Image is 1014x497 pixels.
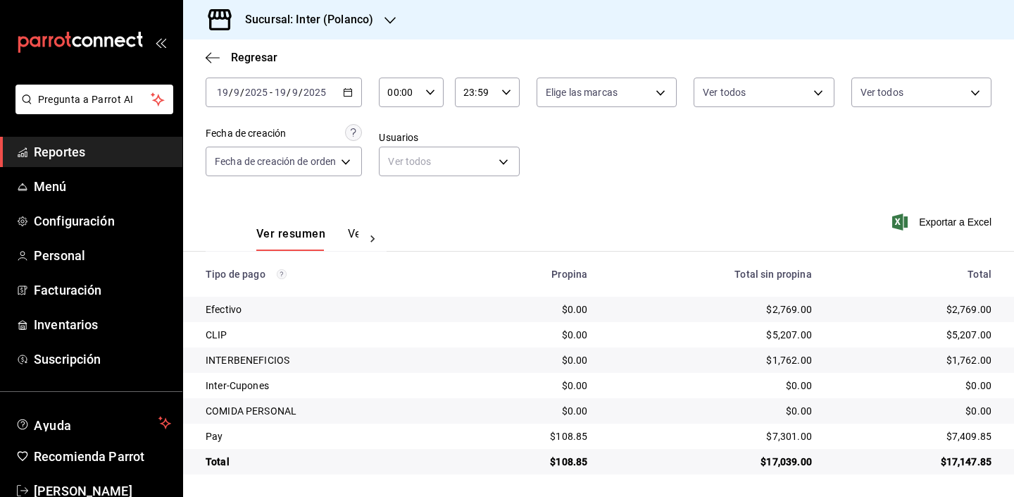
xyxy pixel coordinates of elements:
div: $0.00 [610,379,812,393]
h3: Sucursal: Inter (Polanco) [234,11,373,28]
span: Ver todos [703,85,746,99]
div: Tipo de pago [206,269,453,280]
div: navigation tabs [256,227,358,251]
input: ---- [244,87,268,98]
button: Regresar [206,51,277,64]
div: CLIP [206,328,453,342]
span: Fecha de creación de orden [215,154,336,168]
span: / [229,87,233,98]
div: $0.00 [475,404,587,418]
div: $7,301.00 [610,429,812,443]
div: $0.00 [475,302,587,317]
div: Total [834,269,991,280]
div: Total sin propina [610,269,812,280]
input: -- [274,87,287,98]
span: - [270,87,273,98]
button: Ver resumen [256,227,325,251]
div: $0.00 [475,328,587,342]
span: Recomienda Parrot [34,447,171,466]
div: INTERBENEFICIOS [206,353,453,367]
a: Pregunta a Parrot AI [10,102,173,117]
div: $1,762.00 [834,353,991,367]
div: $2,769.00 [834,302,991,317]
button: Pregunta a Parrot AI [15,85,173,114]
button: Ver pagos [348,227,401,251]
span: Inventarios [34,315,171,334]
span: Suscripción [34,350,171,369]
button: Exportar a Excel [895,214,991,231]
div: $0.00 [475,353,587,367]
span: Configuración [34,211,171,231]
input: -- [233,87,240,98]
div: Fecha de creación [206,126,286,141]
span: Elige las marcas [546,85,618,99]
span: / [240,87,244,98]
div: $5,207.00 [610,328,812,342]
div: COMIDA PERSONAL [206,404,453,418]
button: open_drawer_menu [155,37,166,48]
input: -- [292,87,299,98]
div: $5,207.00 [834,328,991,342]
div: $108.85 [475,455,587,469]
svg: Los pagos realizados con Pay y otras terminales son montos brutos. [277,269,287,279]
label: Usuarios [379,133,519,142]
span: Personal [34,246,171,265]
div: $7,409.85 [834,429,991,443]
div: Inter-Cupones [206,379,453,393]
div: $0.00 [475,379,587,393]
div: Pay [206,429,453,443]
span: Ayuda [34,415,153,431]
span: / [287,87,291,98]
span: / [299,87,303,98]
div: Propina [475,269,587,280]
div: $17,147.85 [834,455,991,469]
span: Facturación [34,281,171,300]
div: Total [206,455,453,469]
div: $1,762.00 [610,353,812,367]
span: Reportes [34,142,171,161]
span: Regresar [231,51,277,64]
div: $108.85 [475,429,587,443]
div: Efectivo [206,302,453,317]
div: Ver todos [379,147,519,176]
div: $2,769.00 [610,302,812,317]
input: -- [216,87,229,98]
span: Ver todos [860,85,903,99]
span: Pregunta a Parrot AI [38,92,151,107]
input: ---- [303,87,327,98]
span: Menú [34,177,171,196]
div: $17,039.00 [610,455,812,469]
div: $0.00 [610,404,812,418]
div: $0.00 [834,404,991,418]
div: $0.00 [834,379,991,393]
